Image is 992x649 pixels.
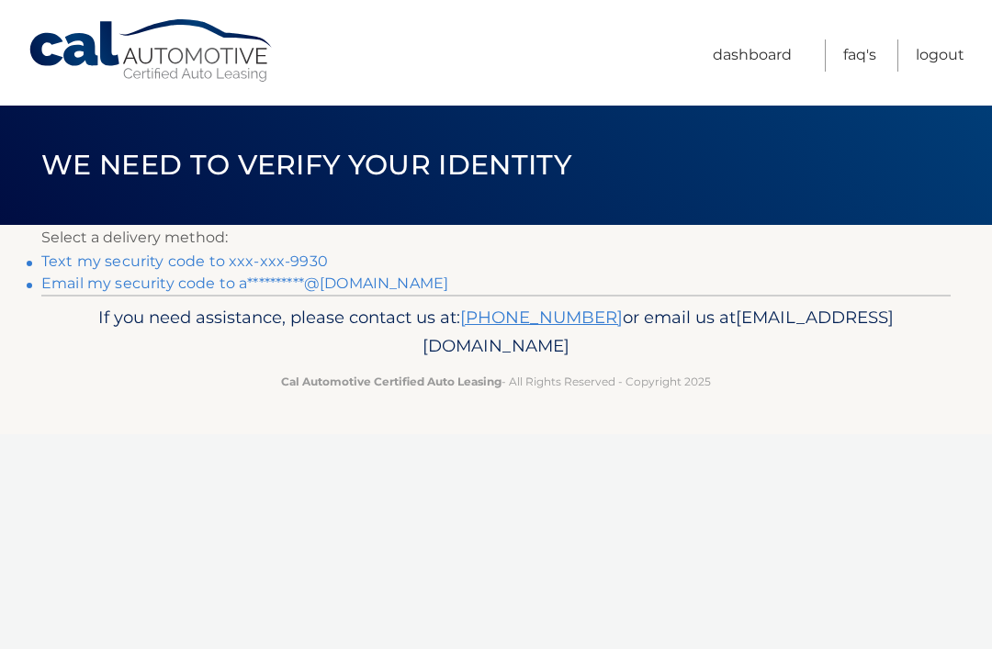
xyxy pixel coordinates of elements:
a: Email my security code to a**********@[DOMAIN_NAME] [41,274,448,292]
strong: Cal Automotive Certified Auto Leasing [281,375,502,388]
a: [PHONE_NUMBER] [460,307,623,328]
p: Select a delivery method: [41,225,951,251]
a: FAQ's [843,39,876,72]
p: If you need assistance, please contact us at: or email us at [69,303,923,362]
a: Text my security code to xxx-xxx-9930 [41,252,328,270]
span: We need to verify your identity [41,148,571,182]
p: - All Rights Reserved - Copyright 2025 [69,372,923,391]
a: Dashboard [713,39,792,72]
a: Cal Automotive [28,18,276,84]
a: Logout [916,39,964,72]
